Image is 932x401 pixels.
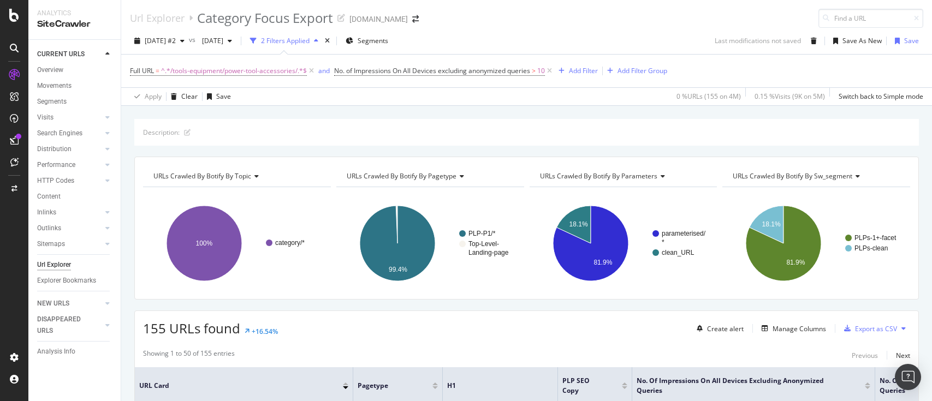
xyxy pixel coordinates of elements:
div: Manage Columns [773,324,826,333]
input: Find a URL [818,9,923,28]
span: URLs Crawled By Botify By topic [153,171,251,181]
a: Inlinks [37,207,102,218]
div: +16.54% [252,327,278,336]
a: Search Engines [37,128,102,139]
button: and [318,65,330,76]
div: Search Engines [37,128,82,139]
span: 2025 Mar. 9th [198,36,223,45]
div: CURRENT URLS [37,49,85,60]
a: Overview [37,64,113,76]
span: No. of Impressions On All Devices excluding anonymized queries [637,376,848,396]
div: Apply [145,92,162,101]
svg: A chart. [336,196,521,291]
button: Manage Columns [757,322,826,335]
div: Visits [37,112,54,123]
div: Last modifications not saved [715,36,801,45]
div: Export as CSV [855,324,897,333]
span: 2025 Sep. 15th #2 [145,36,176,45]
button: Save [203,88,231,105]
button: Segments [341,32,393,50]
button: Clear [167,88,198,105]
button: Export as CSV [840,320,897,337]
text: clean_URL [662,249,694,256]
div: Add Filter Group [618,66,667,75]
text: Landing-page [468,249,509,256]
div: [DOMAIN_NAME] [349,14,408,25]
h4: URLs Crawled By Botify By parameters [538,167,708,185]
div: Open Intercom Messenger [895,364,921,390]
button: Add Filter [554,64,598,77]
div: Inlinks [37,207,56,218]
span: vs [189,35,198,44]
div: Clear [181,92,198,101]
div: Analysis Info [37,346,75,357]
text: PLPs-clean [854,244,888,252]
a: NEW URLS [37,298,102,309]
a: Distribution [37,143,102,155]
div: SiteCrawler [37,18,112,31]
div: Category Focus Export [197,9,333,27]
a: DISAPPEARED URLS [37,314,102,337]
div: Description: [143,128,180,137]
span: = [156,66,159,75]
button: Previous [852,349,878,362]
span: 10 [537,63,545,79]
div: 2 Filters Applied [261,36,310,45]
div: Showing 1 to 50 of 155 entries [143,349,235,362]
div: 0.15 % Visits ( 9K on 5M ) [755,92,825,101]
div: Add Filter [569,66,598,75]
span: Segments [358,36,388,45]
span: No. of Impressions On All Devices excluding anonymized queries [334,66,530,75]
button: [DATE] [198,32,236,50]
button: 2 Filters Applied [246,32,323,50]
span: 155 URLs found [143,319,240,337]
a: Url Explorer [130,12,185,24]
div: Outlinks [37,223,61,234]
div: Save [904,36,919,45]
button: Create alert [692,320,744,337]
div: 0 % URLs ( 155 on 4M ) [676,92,741,101]
span: > [532,66,536,75]
a: Performance [37,159,102,171]
span: URLs Crawled By Botify By parameters [540,171,657,181]
span: URLs Crawled By Botify By pagetype [347,171,456,181]
div: Previous [852,351,878,360]
text: 100% [196,240,213,247]
span: ^.*/tools-equipment/power-tool-accessories/.*$ [161,63,307,79]
div: NEW URLS [37,298,69,309]
a: Analysis Info [37,346,113,357]
div: Movements [37,80,72,92]
h4: URLs Crawled By Botify By sw_segment [731,167,900,185]
button: Apply [130,88,162,105]
div: Next [896,351,910,360]
text: category/* [275,239,305,247]
div: Performance [37,159,75,171]
div: Url Explorer [37,259,71,271]
text: 18.1% [569,220,587,228]
div: times [323,35,332,46]
text: PLPs-1+-facet [854,234,897,242]
text: 99.4% [389,266,407,273]
a: Visits [37,112,102,123]
div: A chart. [143,196,328,291]
button: Save [891,32,919,50]
text: 81.9% [593,259,612,267]
span: H1 [447,381,537,391]
svg: A chart. [530,196,715,291]
button: Add Filter Group [603,64,667,77]
div: Segments [37,96,67,107]
button: Switch back to Simple mode [834,88,923,105]
a: Outlinks [37,223,102,234]
a: Movements [37,80,113,92]
div: A chart. [722,196,907,291]
a: Content [37,191,113,202]
text: 81.9% [787,259,805,267]
span: PLP SEO Copy [562,376,605,396]
div: Distribution [37,143,72,155]
a: CURRENT URLS [37,49,102,60]
a: Explorer Bookmarks [37,275,113,286]
span: URL Card [139,381,340,391]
